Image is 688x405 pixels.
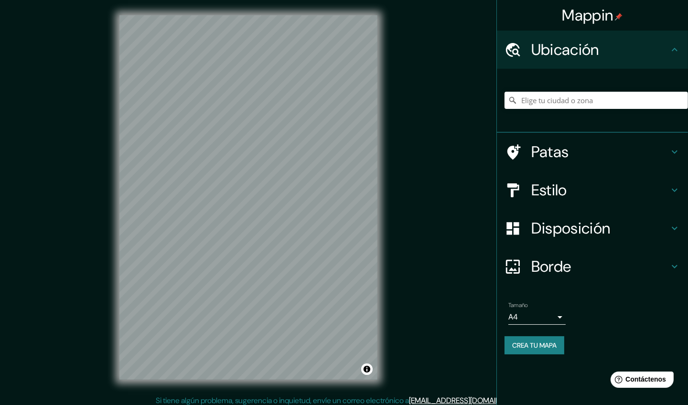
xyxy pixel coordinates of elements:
[531,218,610,238] font: Disposición
[497,247,688,286] div: Borde
[531,142,569,162] font: Patas
[497,171,688,209] div: Estilo
[531,256,571,277] font: Borde
[505,92,688,109] input: Elige tu ciudad o zona
[562,5,613,25] font: Mappin
[508,312,518,322] font: A4
[497,209,688,247] div: Disposición
[505,336,564,354] button: Crea tu mapa
[119,15,377,380] canvas: Mapa
[497,133,688,171] div: Patas
[531,40,599,60] font: Ubicación
[615,13,623,21] img: pin-icon.png
[531,180,567,200] font: Estilo
[512,341,557,350] font: Crea tu mapa
[603,368,677,394] iframe: Lanzador de widgets de ayuda
[508,309,566,325] div: A4
[508,301,528,309] font: Tamaño
[497,31,688,69] div: Ubicación
[361,363,373,375] button: Activar o desactivar atribución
